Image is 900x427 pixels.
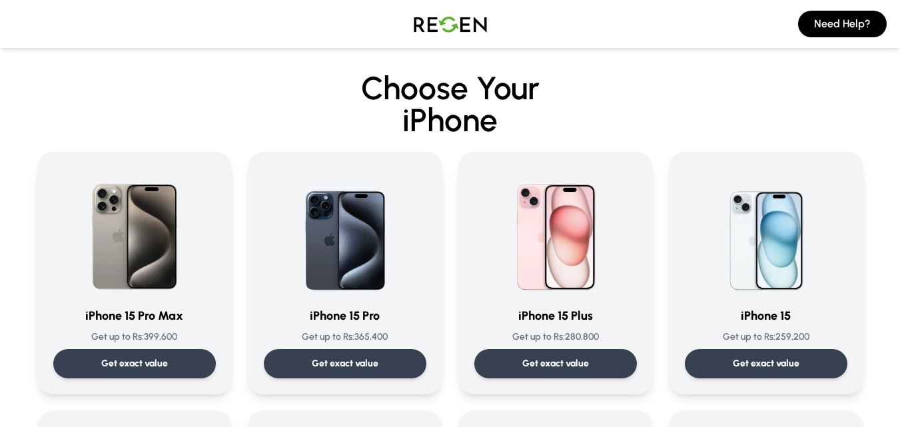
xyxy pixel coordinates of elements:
[264,306,426,325] h3: iPhone 15 Pro
[101,357,168,370] p: Get exact value
[474,306,637,325] h3: iPhone 15 Plus
[37,104,863,136] span: iPhone
[733,357,799,370] p: Get exact value
[53,306,216,325] h3: iPhone 15 Pro Max
[281,168,409,296] img: iPhone 15 Pro
[53,330,216,344] p: Get up to Rs: 399,600
[685,306,847,325] h3: iPhone 15
[492,168,620,296] img: iPhone 15 Plus
[685,330,847,344] p: Get up to Rs: 259,200
[702,168,830,296] img: iPhone 15
[474,330,637,344] p: Get up to Rs: 280,800
[361,69,540,107] span: Choose Your
[404,5,497,43] img: Logo
[522,357,589,370] p: Get exact value
[798,11,887,37] button: Need Help?
[71,168,199,296] img: iPhone 15 Pro Max
[264,330,426,344] p: Get up to Rs: 365,400
[312,357,378,370] p: Get exact value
